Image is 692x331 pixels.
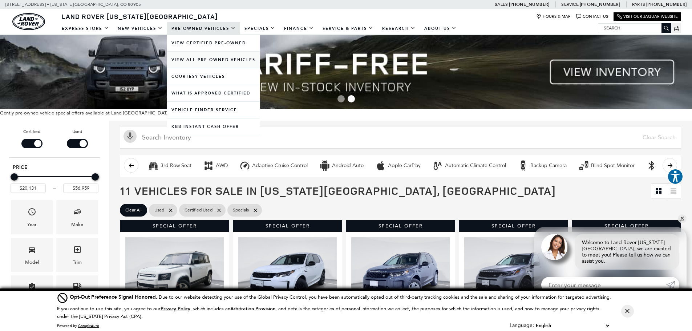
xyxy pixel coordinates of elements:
[576,14,608,19] a: Contact Us
[25,258,39,266] div: Model
[371,158,425,173] button: Apple CarPlayApple CarPlay
[12,13,45,30] a: land-rover
[642,158,685,173] button: Bluetooth
[57,324,99,328] div: Powered by
[72,128,82,135] label: Used
[13,164,96,171] h5: Price
[575,234,679,270] div: Welcome to Land Rover [US_STATE][GEOGRAPHIC_DATA], we are excited to meet you! Please tell us how...
[120,183,556,198] span: 11 Vehicles for Sale in [US_STATE][GEOGRAPHIC_DATA], [GEOGRAPHIC_DATA]
[510,323,534,328] div: Language:
[120,126,681,149] input: Search Inventory
[92,173,99,181] div: Maximum Price
[464,237,563,311] img: 2024 Land Rover Discovery Sport S
[167,118,260,135] a: KBB Instant Cash Offer
[495,2,508,7] span: Sales
[632,2,645,7] span: Parts
[432,160,443,171] div: Automatic Climate Control
[617,14,678,19] a: Visit Our Jaguar Website
[167,52,260,68] a: View All Pre-Owned Vehicles
[574,158,639,173] button: Blind Spot MonitorBlind Spot Monitor
[534,322,611,330] select: Language Select
[161,162,191,169] div: 3rd Row Seat
[11,200,53,234] div: YearYear
[73,281,82,296] span: Fueltype
[73,258,82,266] div: Trim
[378,22,420,35] a: Research
[621,305,634,318] button: Close Button
[459,220,568,232] div: Special Offer
[11,173,18,181] div: Minimum Price
[348,95,355,102] span: Go to slide 2
[351,237,450,311] img: 2024 Land Rover Discovery Sport S
[666,277,679,293] a: Submit
[233,220,342,232] div: Special Offer
[78,323,99,328] a: ComplyAuto
[216,162,228,169] div: AWD
[663,158,677,173] button: scroll right
[667,169,683,186] aside: Accessibility Help Desk
[580,1,620,7] a: [PHONE_NUMBER]
[646,160,657,171] div: Bluetooth
[120,220,229,232] div: Special Offer
[28,243,36,258] span: Model
[12,13,45,30] img: Land Rover
[375,160,386,171] div: Apple CarPlay
[28,206,36,221] span: Year
[536,14,571,19] a: Hours & Map
[541,277,666,293] input: Enter your message
[5,2,141,7] a: [STREET_ADDRESS] • [US_STATE][GEOGRAPHIC_DATA], CO 80905
[73,243,82,258] span: Trim
[57,22,461,35] nav: Main Navigation
[240,22,280,35] a: Specials
[148,160,159,171] div: 3rd Row Seat
[56,275,98,309] div: FueltypeFueltype
[445,162,506,169] div: Automatic Climate Control
[167,22,240,35] a: Pre-Owned Vehicles
[332,162,364,169] div: Android Auto
[185,206,213,215] span: Certified Used
[315,158,368,173] button: Android AutoAndroid Auto
[578,160,589,171] div: Blind Spot Monitor
[23,128,40,135] label: Certified
[71,221,83,229] div: Make
[124,130,137,143] svg: Click to toggle on voice search
[235,158,312,173] button: Adaptive Cruise ControlAdaptive Cruise Control
[203,160,214,171] div: AWD
[318,22,378,35] a: Service & Parts
[167,102,260,118] a: Vehicle Finder Service
[530,162,567,169] div: Backup Camera
[167,35,260,51] a: View Certified Pre-Owned
[319,160,330,171] div: Android Auto
[651,183,666,198] a: Grid View
[230,306,275,312] strong: Arbitration Provision
[518,160,529,171] div: Backup Camera
[238,237,337,311] img: 2024 Land Rover Discovery Sport S
[154,206,164,215] span: Used
[233,206,249,215] span: Specials
[561,2,578,7] span: Service
[124,158,138,173] button: scroll left
[598,24,671,32] input: Search
[514,158,571,173] button: Backup CameraBackup Camera
[572,220,681,232] div: Special Offer
[56,200,98,234] div: MakeMake
[541,234,567,260] img: Agent profile photo
[667,169,683,185] button: Explore your accessibility options
[62,12,218,21] span: Land Rover [US_STATE][GEOGRAPHIC_DATA]
[11,238,53,272] div: ModelModel
[388,162,421,169] div: Apple CarPlay
[57,306,599,319] p: If you continue to use this site, you agree to our , which includes an , and details the categori...
[70,293,611,301] div: Due to our website detecting your use of the Global Privacy Control, you have been automatically ...
[646,1,687,7] a: [PHONE_NUMBER]
[428,158,510,173] button: Automatic Climate ControlAutomatic Climate Control
[337,95,345,102] span: Go to slide 1
[252,162,308,169] div: Adaptive Cruise Control
[27,221,37,229] div: Year
[113,22,167,35] a: New Vehicles
[161,306,190,312] u: Privacy Policy
[125,237,224,311] img: 2020 Land Rover Defender 110 SE
[509,1,549,7] a: [PHONE_NUMBER]
[11,183,46,193] input: Minimum
[57,22,113,35] a: EXPRESS STORE
[167,68,260,85] a: Courtesy Vehicles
